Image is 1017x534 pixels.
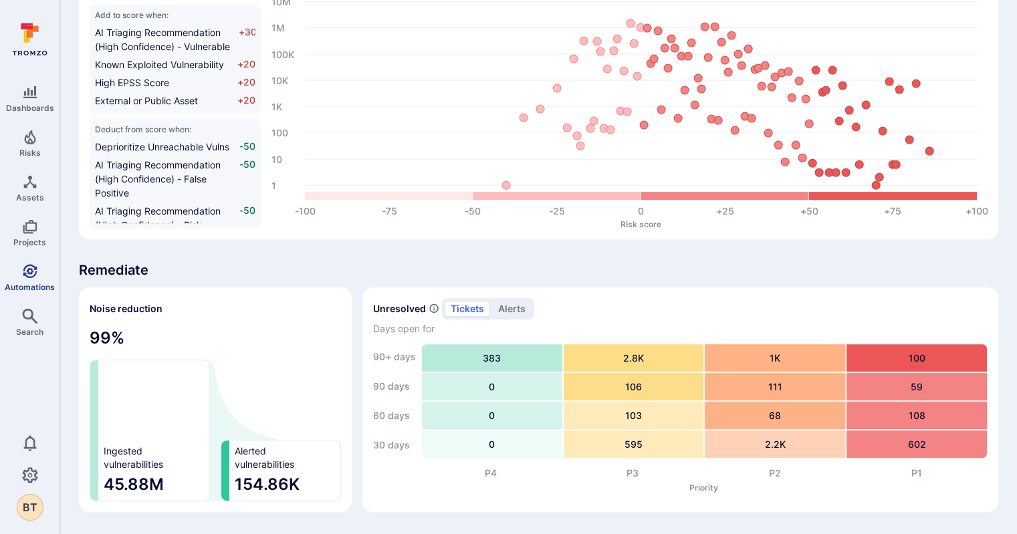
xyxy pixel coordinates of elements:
span: -50 [239,158,255,200]
text: 1 [271,179,276,190]
h2: Unresolved [373,302,426,315]
span: High EPSS Score [95,77,169,88]
span: Search [16,327,43,337]
span: 99 % [90,327,341,349]
span: 154.86K [235,474,335,495]
div: 106 [564,373,704,400]
div: 0 [422,373,562,400]
div: P2 [703,466,845,480]
text: Risk score [620,219,661,229]
span: +20 [237,57,255,72]
span: Remediate [79,261,998,279]
span: Projects [13,237,46,247]
div: 108 [846,402,987,429]
div: 0 [422,402,562,429]
div: P1 [846,466,988,480]
span: +30 [239,25,255,53]
span: +20 [237,94,255,108]
div: 68 [705,402,845,429]
div: 90 days [373,373,416,400]
button: BT [17,494,43,521]
button: alerts [492,301,532,317]
text: -75 [382,205,397,217]
div: 59 [846,373,987,400]
div: P3 [562,466,703,480]
span: AI Triaging Recommendation (High Confidence) - False Positive [95,159,221,198]
div: 595 [564,430,704,458]
span: Deprioritize Unreachable Vulns [95,141,229,152]
span: Days open for [373,322,988,336]
div: 90+ days [373,344,416,370]
text: +100 [966,205,988,217]
span: +20 [237,76,255,90]
span: Deduct from score when: [95,124,255,134]
span: External or Public Asset [95,95,198,106]
text: 100 [271,126,288,138]
div: 1K [705,344,845,372]
div: 2.8K [564,344,704,372]
span: Number of unresolved items by priority and days open [429,301,439,315]
span: -50 [239,140,255,154]
text: +25 [716,205,734,217]
span: Add to score when: [95,10,255,20]
div: P4 [420,466,562,480]
div: 111 [705,373,845,400]
text: 1K [271,100,282,112]
text: +75 [884,205,901,217]
span: Alerted vulnerabilities [235,444,294,471]
span: -50 [239,204,255,246]
text: 1M [271,21,285,33]
div: 0 [422,430,562,458]
div: 103 [564,402,704,429]
span: Assets [16,192,44,203]
span: Risks [19,148,41,158]
span: Dashboards [6,103,54,113]
span: Noise reduction [90,303,162,314]
div: 602 [846,430,987,458]
span: Ingested vulnerabilities [104,444,163,471]
span: Automations [5,282,55,292]
div: 60 days [373,402,416,429]
div: 2.2K [705,430,845,458]
text: 100K [271,48,294,59]
text: 10K [271,74,288,86]
span: Known Exploited Vulnerability [95,59,224,70]
text: -100 [295,205,316,217]
button: tickets [445,301,490,317]
p: Priority [420,483,988,493]
span: 45.88M [104,474,204,495]
text: -50 [465,205,481,217]
span: AI Triaging Recommendation (High Confidence) - Risk Accepted [95,205,221,245]
span: AI Triaging Recommendation (High Confidence) - Vulnerable [95,27,230,52]
div: Billy Tinnes [17,494,43,521]
div: 30 days [373,432,416,458]
div: 100 [846,344,987,372]
text: -25 [549,205,565,217]
text: 10 [271,153,282,164]
text: 0 [638,205,644,217]
div: 383 [422,344,562,372]
text: +50 [800,205,818,217]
